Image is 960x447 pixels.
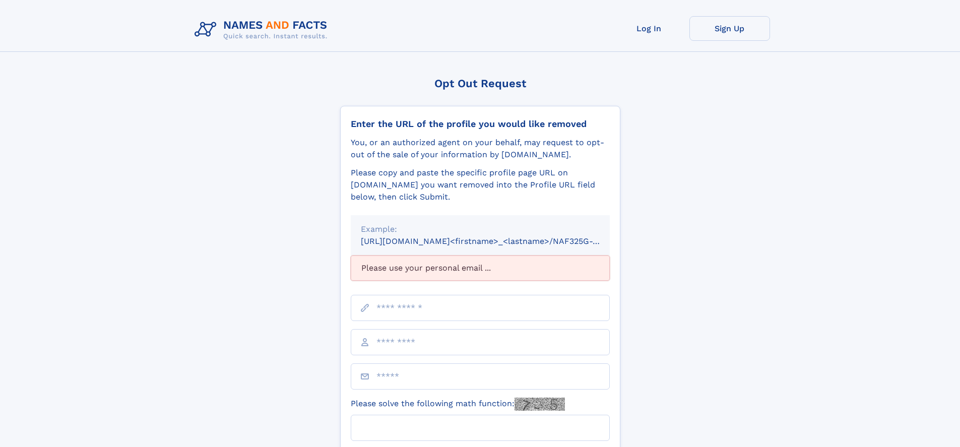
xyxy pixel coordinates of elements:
a: Sign Up [689,16,770,41]
div: Example: [361,223,600,235]
small: [URL][DOMAIN_NAME]<firstname>_<lastname>/NAF325G-xxxxxxxx [361,236,629,246]
a: Log In [609,16,689,41]
label: Please solve the following math function: [351,398,565,411]
div: You, or an authorized agent on your behalf, may request to opt-out of the sale of your informatio... [351,137,610,161]
div: Please use your personal email ... [351,256,610,281]
img: Logo Names and Facts [190,16,336,43]
div: Enter the URL of the profile you would like removed [351,118,610,130]
div: Opt Out Request [340,77,620,90]
div: Please copy and paste the specific profile page URL on [DOMAIN_NAME] you want removed into the Pr... [351,167,610,203]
